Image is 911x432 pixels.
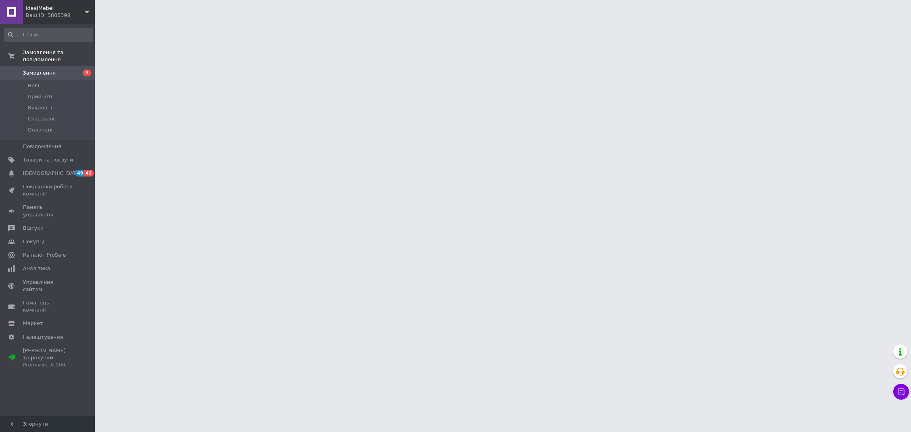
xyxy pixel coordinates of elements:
span: Гаманець компанії [23,299,73,314]
button: Чат з покупцем [893,384,909,400]
span: 42 [84,170,93,177]
span: Замовлення [23,69,56,77]
span: Аналітика [23,265,50,272]
div: Ваш ID: 3805398 [26,12,95,19]
span: Панель управління [23,204,73,218]
span: Каталог ProSale [23,252,66,259]
span: Оплачені [28,126,53,133]
span: Прийняті [28,93,52,100]
span: Виконані [28,104,52,111]
span: Показники роботи компанії [23,183,73,197]
span: Нові [28,82,39,89]
span: Покупці [23,238,44,245]
span: Управління сайтом [23,279,73,293]
span: [PERSON_NAME] та рахунки [23,347,73,369]
span: IdealMebel [26,5,85,12]
div: Prom мікс 6 000 [23,361,73,368]
span: [DEMOGRAPHIC_DATA] [23,170,81,177]
span: Товари та послуги [23,156,73,163]
span: Скасовані [28,115,55,122]
span: Маркет [23,320,43,327]
span: Налаштування [23,334,63,341]
span: Відгуки [23,225,43,232]
span: 3 [83,69,91,76]
span: Повідомлення [23,143,61,150]
input: Пошук [4,28,93,42]
span: Замовлення та повідомлення [23,49,95,63]
span: 49 [75,170,84,177]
